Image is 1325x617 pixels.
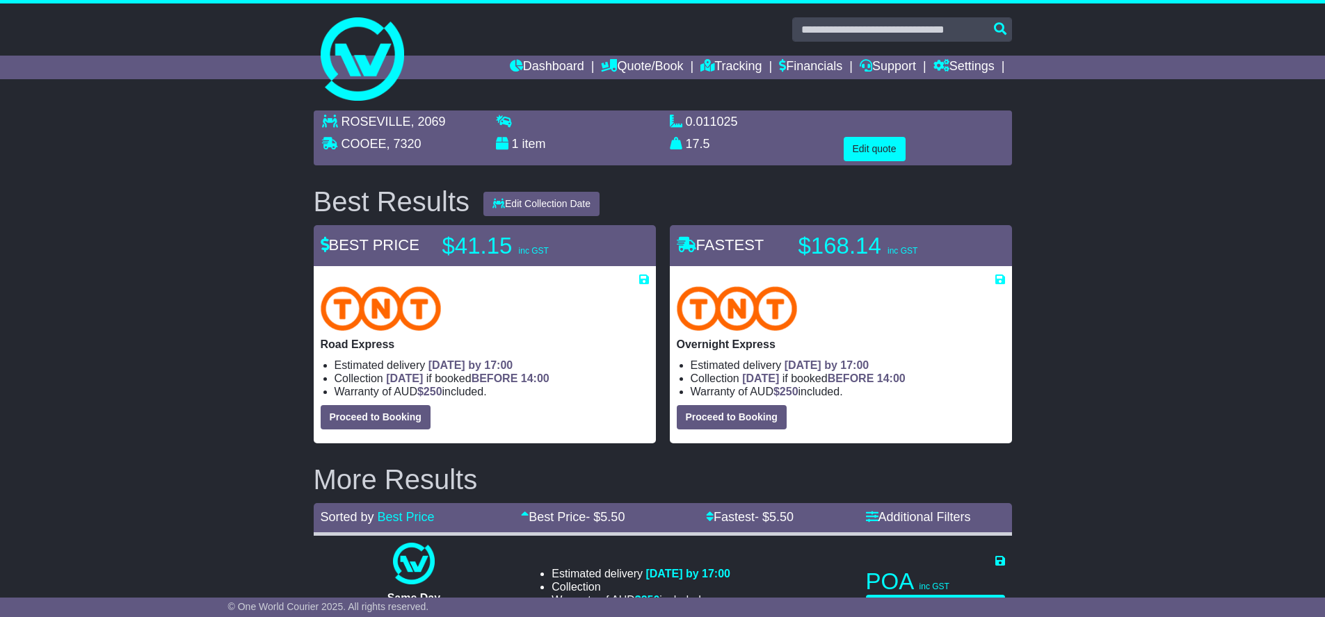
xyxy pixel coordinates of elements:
[472,372,518,384] span: BEFORE
[677,286,798,331] img: TNT Domestic: Overnight Express
[512,137,519,151] span: 1
[314,464,1012,495] h2: More Results
[522,137,546,151] span: item
[785,359,869,371] span: [DATE] by 17:00
[860,56,916,79] a: Support
[866,568,1005,595] p: POA
[428,359,513,371] span: [DATE] by 17:00
[828,372,874,384] span: BEFORE
[335,385,649,398] li: Warranty of AUD included.
[691,359,1005,372] li: Estimated delivery
[552,593,730,607] li: Warranty of AUD included.
[779,56,842,79] a: Financials
[920,582,949,591] span: inc GST
[321,286,442,331] img: TNT Domestic: Road Express
[519,246,549,256] span: inc GST
[933,56,995,79] a: Settings
[307,186,477,217] div: Best Results
[228,601,429,612] span: © One World Courier 2025. All rights reserved.
[387,137,421,151] span: , 7320
[755,510,794,524] span: - $
[866,510,971,524] a: Additional Filters
[510,56,584,79] a: Dashboard
[321,236,419,254] span: BEST PRICE
[424,386,442,397] span: 250
[877,372,906,384] span: 14:00
[706,510,794,524] a: Fastest- $5.50
[780,386,798,397] span: 250
[686,115,738,129] span: 0.011025
[645,568,730,579] span: [DATE] by 17:00
[601,56,683,79] a: Quote/Book
[393,543,435,584] img: One World Courier: Same Day Nationwide(quotes take 0.5-1 hour)
[386,372,549,384] span: if booked
[742,372,905,384] span: if booked
[686,137,710,151] span: 17.5
[342,115,411,129] span: ROSEVILLE
[677,338,1005,351] p: Overnight Express
[641,594,660,606] span: 250
[552,580,730,593] li: Collection
[888,246,917,256] span: inc GST
[335,359,649,372] li: Estimated delivery
[677,236,764,254] span: FASTEST
[677,405,787,429] button: Proceed to Booking
[700,56,762,79] a: Tracking
[691,385,1005,398] li: Warranty of AUD included.
[521,372,549,384] span: 14:00
[378,510,435,524] a: Best Price
[773,386,798,397] span: $
[386,372,423,384] span: [DATE]
[483,192,600,216] button: Edit Collection Date
[321,405,431,429] button: Proceed to Booking
[691,372,1005,385] li: Collection
[769,510,794,524] span: 5.50
[586,510,625,524] span: - $
[742,372,779,384] span: [DATE]
[342,137,387,151] span: COOEE
[552,567,730,580] li: Estimated delivery
[321,510,374,524] span: Sorted by
[844,137,906,161] button: Edit quote
[411,115,446,129] span: , 2069
[600,510,625,524] span: 5.50
[417,386,442,397] span: $
[335,372,649,385] li: Collection
[635,594,660,606] span: $
[798,232,972,260] p: $168.14
[321,338,649,351] p: Road Express
[521,510,625,524] a: Best Price- $5.50
[442,232,616,260] p: $41.15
